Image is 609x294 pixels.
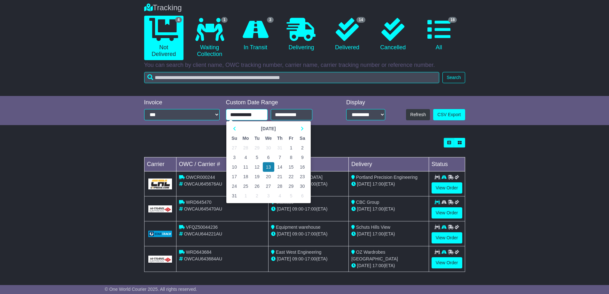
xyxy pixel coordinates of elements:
[285,153,297,162] td: 8
[297,153,308,162] td: 9
[351,262,426,269] div: (ETA)
[285,181,297,191] td: 29
[356,200,379,205] span: CBC Group
[372,263,384,268] span: 17:00
[356,17,365,23] span: 14
[372,181,384,187] span: 17:00
[184,181,222,187] span: OWCAU645676AU
[433,109,465,120] a: CSV Export
[271,256,346,262] div: - (ETA)
[105,287,197,292] span: © One World Courier 2025. All rights reserved.
[229,162,240,172] td: 10
[285,191,297,201] td: 5
[240,181,252,191] td: 25
[442,72,465,83] button: Search
[240,124,297,133] th: Select Month
[285,172,297,181] td: 22
[357,231,371,236] span: [DATE]
[144,157,176,171] td: Carrier
[274,143,285,153] td: 31
[229,153,240,162] td: 3
[251,153,262,162] td: 5
[263,153,274,162] td: 6
[148,205,172,212] img: GetCarrierServiceLogo
[356,225,390,230] span: Schuts Hills View
[226,99,329,106] div: Custom Date Range
[274,153,285,162] td: 7
[432,182,462,194] a: View Order
[240,172,252,181] td: 18
[148,256,172,263] img: GetCarrierServiceLogo
[432,257,462,268] a: View Order
[277,206,291,211] span: [DATE]
[297,181,308,191] td: 30
[297,133,308,143] th: Sa
[348,157,429,171] td: Delivery
[285,143,297,153] td: 1
[240,191,252,201] td: 1
[297,172,308,181] td: 23
[448,17,457,23] span: 18
[357,206,371,211] span: [DATE]
[305,231,316,236] span: 17:00
[372,206,384,211] span: 17:00
[229,172,240,181] td: 17
[357,263,371,268] span: [DATE]
[148,179,172,189] img: GetCarrierServiceLogo
[285,162,297,172] td: 15
[271,206,346,212] div: - (ETA)
[274,191,285,201] td: 4
[406,109,430,120] button: Refresh
[429,157,465,171] td: Status
[351,206,426,212] div: (ETA)
[292,231,303,236] span: 09:00
[229,143,240,153] td: 27
[186,175,215,180] span: OWCR000244
[229,191,240,201] td: 31
[282,16,321,53] a: Delivering
[251,162,262,172] td: 12
[175,17,182,23] span: 4
[274,172,285,181] td: 21
[251,143,262,153] td: 29
[305,206,316,211] span: 17:00
[221,17,228,23] span: 1
[263,172,274,181] td: 20
[346,99,385,106] div: Display
[251,191,262,201] td: 2
[229,181,240,191] td: 24
[357,181,371,187] span: [DATE]
[184,231,222,236] span: OWCAU644221AU
[419,16,458,53] a: 18 All
[274,162,285,172] td: 14
[351,181,426,187] div: (ETA)
[184,256,222,261] span: OWCAU643684AU
[276,225,320,230] span: Equipment warehouse
[351,250,398,261] span: OZ Wardrobes [GEOGRAPHIC_DATA]
[432,207,462,219] a: View Order
[251,172,262,181] td: 19
[305,256,316,261] span: 17:00
[263,162,274,172] td: 13
[240,162,252,172] td: 11
[263,143,274,153] td: 30
[186,250,211,255] span: WRD643684
[190,16,229,60] a: 1 Waiting Collection
[144,62,465,69] p: You can search by client name, OWC tracking number, carrier name, carrier tracking number or refe...
[292,256,303,261] span: 09:00
[240,153,252,162] td: 4
[297,162,308,172] td: 16
[292,206,303,211] span: 09:00
[372,231,384,236] span: 17:00
[176,157,269,171] td: OWC / Carrier #
[276,250,321,255] span: East West Engineering
[277,231,291,236] span: [DATE]
[432,232,462,243] a: View Order
[144,16,183,60] a: 4 Not Delivered
[263,133,274,143] th: We
[251,133,262,143] th: Tu
[240,133,252,143] th: Mo
[267,17,274,23] span: 3
[356,175,418,180] span: Portland Precision Engineering
[297,143,308,153] td: 2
